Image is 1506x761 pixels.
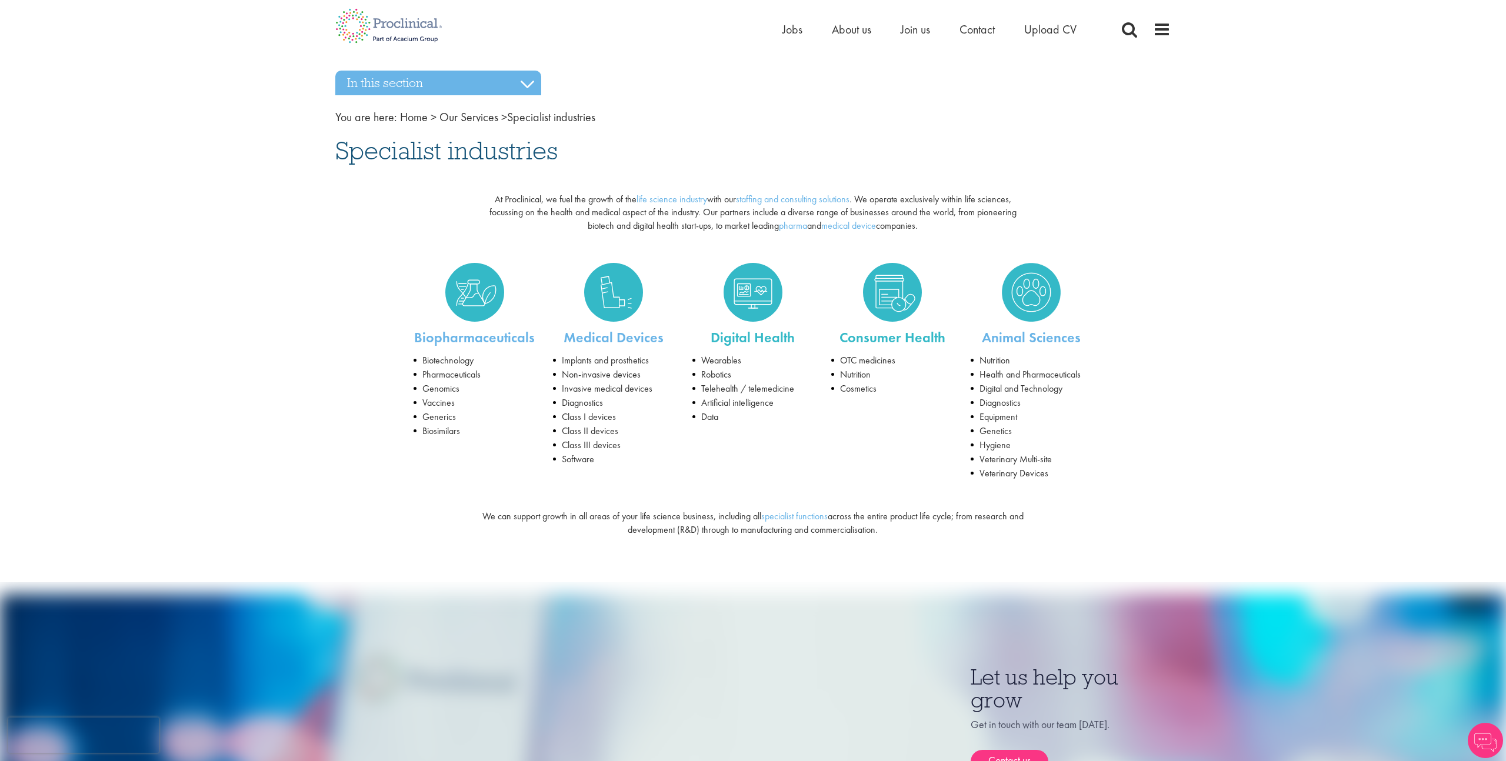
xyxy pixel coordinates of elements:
li: Robotics [692,368,814,382]
img: Digital Health [724,263,782,322]
li: Diagnostics [553,396,675,410]
h3: Let us help you grow [971,666,1171,711]
a: Biopharmaceuticals [414,263,535,322]
img: Chatbot [1468,723,1503,758]
a: Contact [959,22,995,37]
li: Veterinary Devices [971,466,1092,480]
h3: In this section [335,71,541,95]
img: Animal Sciences [1002,263,1061,322]
li: Nutrition [971,353,1092,368]
span: You are here: [335,109,397,125]
span: > [431,109,437,125]
li: Data [692,410,814,424]
span: Specialist industries [335,135,558,166]
a: staffing and consulting solutions [736,193,849,205]
a: pharma [779,219,807,232]
li: Artificial intelligence [692,396,814,410]
li: Generics [414,410,535,424]
li: Genetics [971,424,1092,438]
a: Animal Sciences [982,328,1081,346]
a: specialist functions [761,510,828,522]
span: > [501,109,507,125]
li: Wearables [692,353,814,368]
img: Consumer Health [863,263,922,322]
li: OTC medicines [831,353,953,368]
li: Nutrition [831,368,953,382]
li: Genomics [414,382,535,396]
li: Class I devices [553,410,675,424]
li: Diagnostics [971,396,1092,410]
span: Specialist industries [400,109,595,125]
a: Medical Devices [553,263,675,322]
img: Medical Devices [584,263,643,322]
li: Non-invasive devices [553,368,675,382]
li: Digital and Technology [971,382,1092,396]
p: Digital Health [692,328,814,348]
li: Implants and prosthetics [553,353,675,368]
li: Equipment [971,410,1092,424]
li: Health and Pharmaceuticals [971,368,1092,382]
a: Join us [901,22,930,37]
a: Upload CV [1024,22,1077,37]
li: Vaccines [414,396,535,410]
li: Class III devices [553,438,675,452]
li: Biosimilars [414,424,535,438]
p: We can support growth in all areas of your life science business, including all across the entire... [478,510,1029,537]
a: Biopharmaceuticals [414,328,535,346]
p: At Proclinical, we fuel the growth of the with our . We operate exclusively within life sciences,... [478,193,1029,233]
li: Biotechnology [414,353,535,368]
li: Software [553,452,675,466]
li: Telehealth / telemedicine [692,382,814,396]
a: Medical Devices [564,328,664,346]
li: Veterinary Multi-site [971,452,1092,466]
a: Jobs [782,22,802,37]
a: breadcrumb link to Our Services [439,109,498,125]
a: medical device [821,219,876,232]
li: Hygiene [971,438,1092,452]
a: life science industry [637,193,707,205]
li: Cosmetics [831,382,953,396]
li: Pharmaceuticals [414,368,535,382]
li: Class II devices [553,424,675,438]
iframe: reCAPTCHA [8,717,159,753]
p: Consumer Health [831,328,953,348]
li: Invasive medical devices [553,382,675,396]
a: About us [832,22,871,37]
img: Biopharmaceuticals [445,263,504,322]
a: breadcrumb link to Home [400,109,428,125]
